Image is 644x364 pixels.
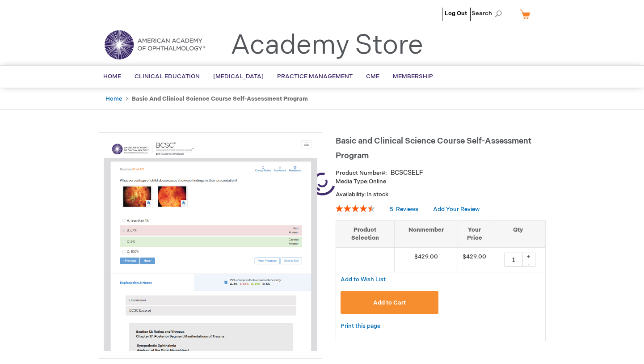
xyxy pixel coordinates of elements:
[458,220,491,247] th: Your Price
[336,136,531,161] span: Basic and Clinical Science Course Self-Assessment Program
[231,30,423,62] a: Academy Store
[396,206,418,213] span: Reviews
[366,191,388,198] span: In stock
[522,253,535,260] div: +
[277,73,353,80] span: Practice Management
[373,299,406,306] span: Add to Cart
[341,321,380,332] a: Print this page
[390,206,393,213] span: 5
[394,220,458,247] th: Nonmember
[213,73,264,80] span: [MEDICAL_DATA]
[393,73,433,80] span: Membership
[336,178,546,186] p: Online
[390,206,420,213] a: 5 Reviews
[458,247,491,272] td: $429.00
[341,275,386,283] a: Add to Wish List
[445,10,467,17] a: Log Out
[336,205,375,212] div: 92%
[433,206,480,213] a: Add Your Review
[132,95,308,102] strong: Basic and Clinical Science Course Self-Assessment Program
[366,73,379,80] span: CME
[341,291,439,314] button: Add to Cart
[522,260,535,267] div: -
[104,137,317,351] img: Basic and Clinical Science Course Self-Assessment Program
[471,4,505,22] span: Search
[105,95,122,102] a: Home
[103,73,121,80] span: Home
[341,276,386,283] span: Add to Wish List
[391,169,423,178] div: BCSCSELF
[394,247,458,272] td: $429.00
[336,178,369,185] strong: Media Type:
[336,220,395,247] th: Product Selection
[336,190,546,199] p: Availability:
[505,253,522,267] input: Qty
[135,73,200,80] span: Clinical Education
[491,220,545,247] th: Qty
[336,169,387,177] strong: Product Number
